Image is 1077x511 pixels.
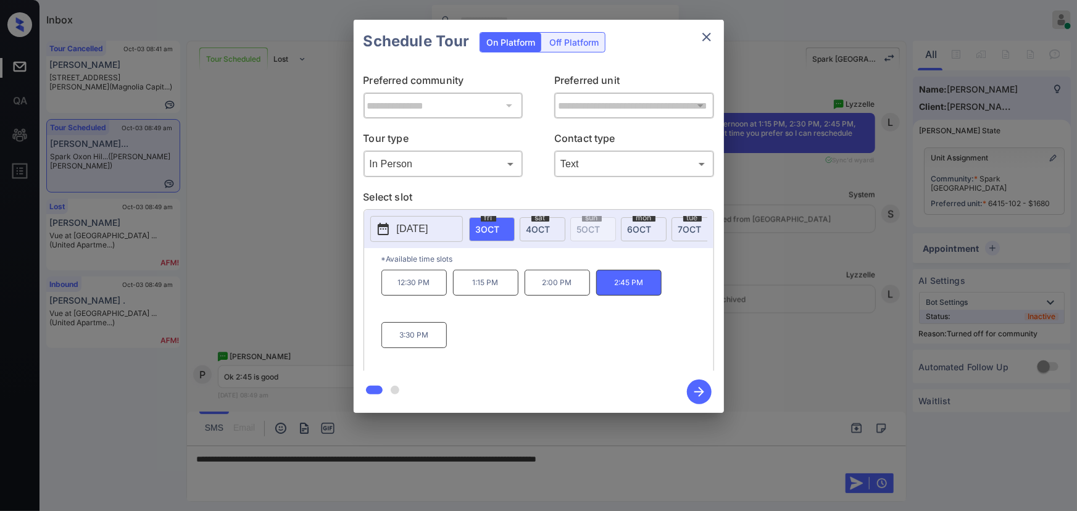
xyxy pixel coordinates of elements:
[694,25,719,49] button: close
[554,73,714,93] p: Preferred unit
[367,154,520,174] div: In Person
[397,222,428,236] p: [DATE]
[354,20,480,63] h2: Schedule Tour
[381,248,713,270] p: *Available time slots
[554,131,714,151] p: Contact type
[381,270,447,296] p: 12:30 PM
[531,214,549,222] span: sat
[621,217,667,241] div: date-select
[525,270,590,296] p: 2:00 PM
[364,189,714,209] p: Select slot
[633,214,655,222] span: mon
[469,217,515,241] div: date-select
[370,216,463,242] button: [DATE]
[628,224,652,235] span: 6 OCT
[364,73,523,93] p: Preferred community
[481,214,496,222] span: fri
[672,217,717,241] div: date-select
[381,322,447,348] p: 3:30 PM
[453,270,518,296] p: 1:15 PM
[557,154,711,174] div: Text
[526,224,551,235] span: 4 OCT
[680,376,719,408] button: btn-next
[520,217,565,241] div: date-select
[476,224,500,235] span: 3 OCT
[683,214,702,222] span: tue
[364,131,523,151] p: Tour type
[596,270,662,296] p: 2:45 PM
[678,224,702,235] span: 7 OCT
[480,33,541,52] div: On Platform
[543,33,605,52] div: Off Platform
